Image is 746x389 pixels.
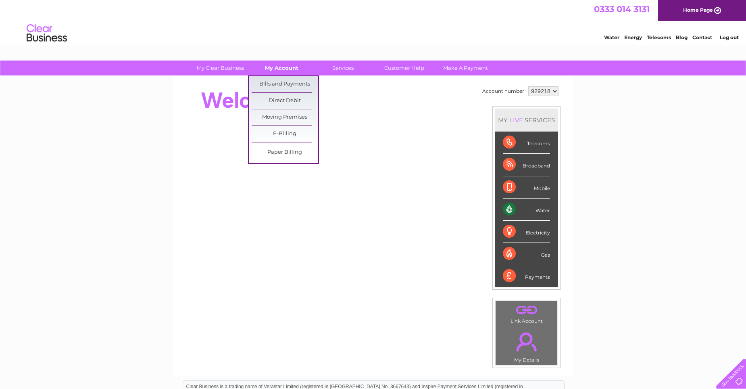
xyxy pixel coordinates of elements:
[503,132,550,154] div: Telecoms
[498,303,555,317] a: .
[676,34,688,40] a: Blog
[252,109,318,125] a: Moving Premises
[647,34,671,40] a: Telecoms
[252,93,318,109] a: Direct Debit
[594,4,650,14] a: 0333 014 3131
[183,4,564,39] div: Clear Business is a trading name of Verastar Limited (registered in [GEOGRAPHIC_DATA] No. 3667643...
[604,34,619,40] a: Water
[252,144,318,161] a: Paper Billing
[503,221,550,243] div: Electricity
[495,301,558,326] td: Link Account
[187,61,254,75] a: My Clear Business
[503,176,550,199] div: Mobile
[432,61,499,75] a: Make A Payment
[503,265,550,287] div: Payments
[498,328,555,356] a: .
[248,61,315,75] a: My Account
[495,326,558,365] td: My Details
[692,34,712,40] a: Contact
[371,61,438,75] a: Customer Help
[252,126,318,142] a: E-Billing
[720,34,739,40] a: Log out
[480,84,526,98] td: Account number
[508,116,525,124] div: LIVE
[503,199,550,221] div: Water
[252,76,318,92] a: Bills and Payments
[624,34,642,40] a: Energy
[310,61,376,75] a: Services
[503,154,550,176] div: Broadband
[495,109,558,132] div: MY SERVICES
[26,21,67,46] img: logo.png
[503,243,550,265] div: Gas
